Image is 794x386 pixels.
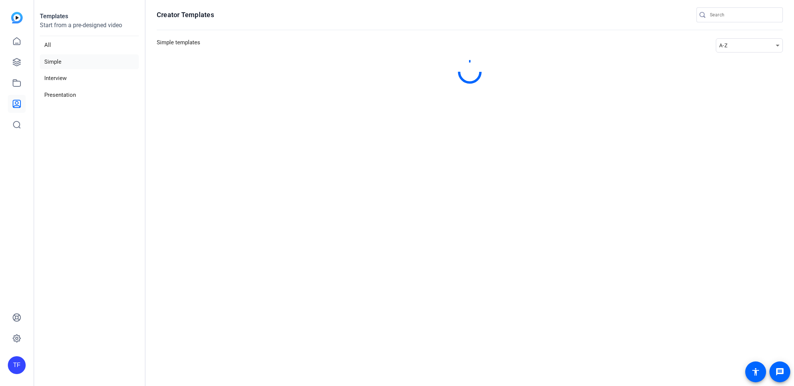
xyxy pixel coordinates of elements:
[40,38,139,53] li: All
[157,38,200,52] h3: Simple templates
[710,10,777,19] input: Search
[11,12,23,23] img: blue-gradient.svg
[751,367,760,376] mat-icon: accessibility
[775,367,784,376] mat-icon: message
[719,42,727,48] span: A-Z
[40,21,139,36] p: Start from a pre-designed video
[40,71,139,86] li: Interview
[40,87,139,103] li: Presentation
[40,13,68,20] strong: Templates
[157,10,214,19] h1: Creator Templates
[8,356,26,374] div: TF
[40,54,139,70] li: Simple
